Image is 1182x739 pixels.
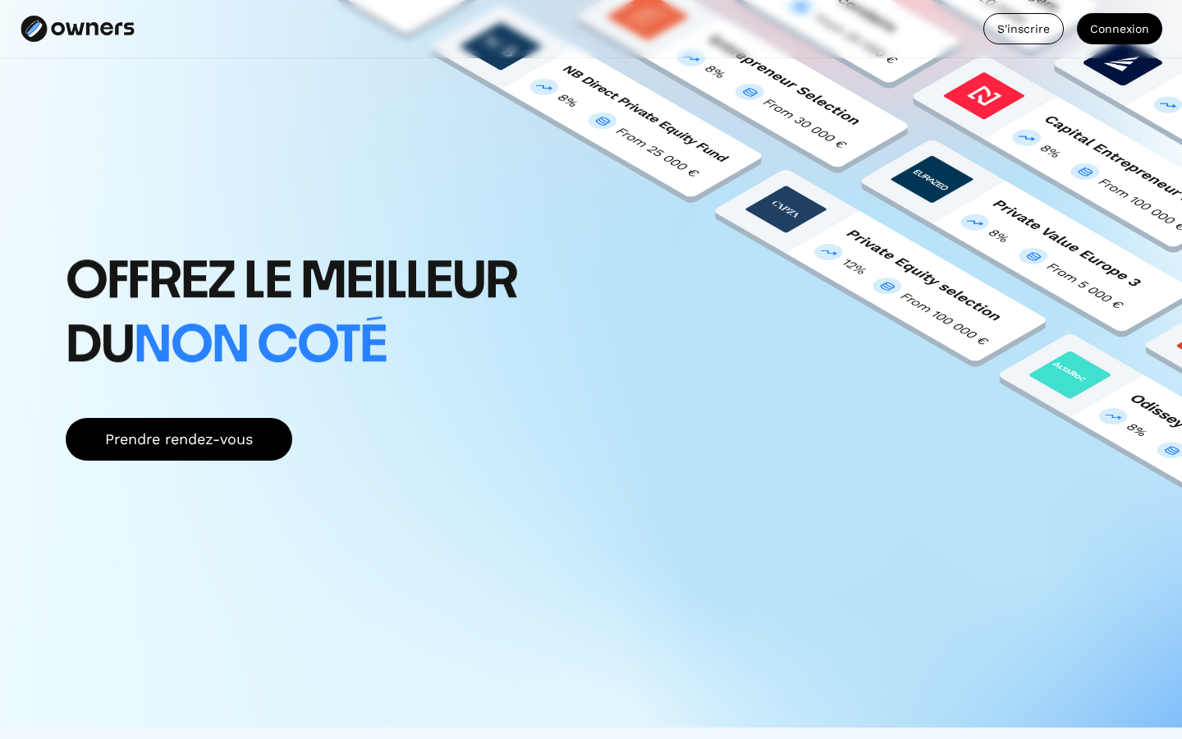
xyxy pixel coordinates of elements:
[85,427,273,452] div: Prendre rendez-vous
[1077,13,1162,44] a: Connexion
[66,418,292,461] a: Prendre rendez-vous
[984,14,1063,44] div: S'inscrire
[66,250,644,379] h1: Offrez le meilleur du
[983,13,1064,44] a: S'inscrire
[134,322,387,371] span: non coté
[1077,16,1162,41] div: Connexion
